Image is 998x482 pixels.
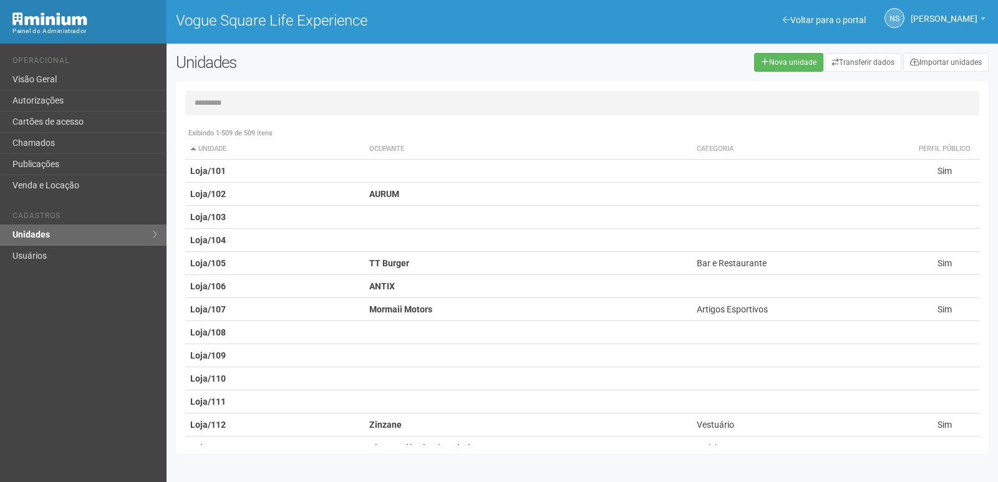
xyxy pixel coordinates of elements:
[190,443,226,453] strong: Loja/113
[190,327,226,337] strong: Loja/108
[176,53,504,72] h2: Unidades
[190,420,226,430] strong: Loja/112
[190,397,226,407] strong: Loja/111
[909,139,979,160] th: Perfil público: activate to sort column ascending
[190,374,226,383] strong: Loja/110
[937,258,952,268] span: Sim
[692,413,910,436] td: Vestuário
[190,212,226,222] strong: Loja/103
[190,281,226,291] strong: Loja/106
[176,12,573,29] h1: Vogue Square Life Experience
[937,420,952,430] span: Sim
[190,235,226,245] strong: Loja/104
[692,436,910,460] td: Saúde
[825,53,901,72] a: Transferir dados
[190,166,226,176] strong: Loja/101
[903,53,989,72] a: Importar unidades
[12,56,157,69] li: Operacional
[783,15,866,25] a: Voltar para o portal
[911,16,986,26] a: [PERSON_NAME]
[12,12,87,26] img: Minium
[692,139,910,160] th: Categoria: activate to sort column ascending
[12,211,157,224] li: Cadastros
[185,128,979,139] div: Exibindo 1-509 de 509 itens
[911,2,977,24] span: Nicolle Silva
[369,189,399,199] strong: AURUM
[692,252,910,275] td: Bar e Restaurante
[190,304,226,314] strong: Loja/107
[190,258,226,268] strong: Loja/105
[185,139,365,160] th: Unidade: activate to sort column descending
[692,298,910,321] td: Artigos Esportivos
[369,281,395,291] strong: ANTIX
[369,420,402,430] strong: Zinzane
[937,304,952,314] span: Sim
[884,8,904,28] a: NS
[364,139,691,160] th: Ocupante: activate to sort column ascending
[369,304,432,314] strong: Mormaii Motors
[190,189,226,199] strong: Loja/102
[937,166,952,176] span: Sim
[754,53,823,72] a: Nova unidade
[369,443,480,453] strong: Alta Excelência Diagnóstica
[190,350,226,360] strong: Loja/109
[12,26,157,37] div: Painel do Administrador
[369,258,409,268] strong: TT Burger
